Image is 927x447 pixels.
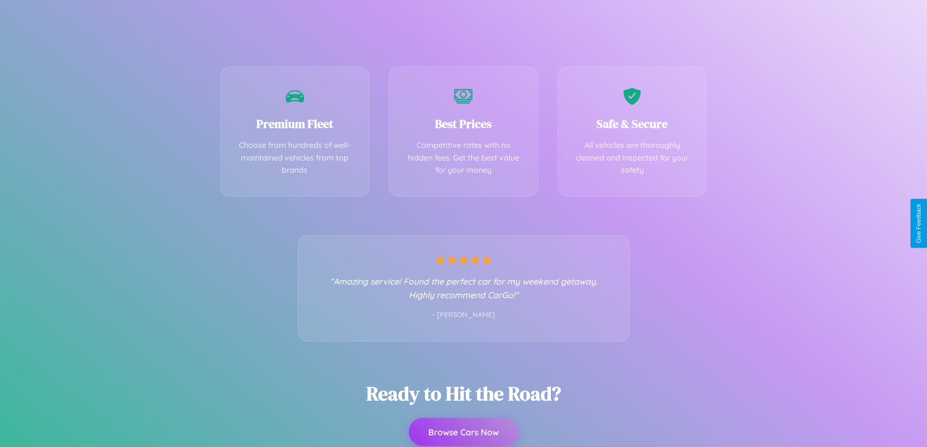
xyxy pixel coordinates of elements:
p: Competitive rates with no hidden fees. Get the best value for your money [404,139,523,177]
button: Browse Cars Now [409,418,518,446]
p: All vehicles are thoroughly cleaned and inspected for your safety [573,139,692,177]
h3: Best Prices [404,116,523,132]
p: "Amazing service! Found the perfect car for my weekend getaway. Highly recommend CarGo!" [318,274,610,302]
div: Give Feedback [915,204,922,243]
h2: Ready to Hit the Road? [366,380,561,407]
h3: Safe & Secure [573,116,692,132]
p: - [PERSON_NAME] [318,309,610,322]
h3: Premium Fleet [236,116,355,132]
p: Choose from hundreds of well-maintained vehicles from top brands [236,139,355,177]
